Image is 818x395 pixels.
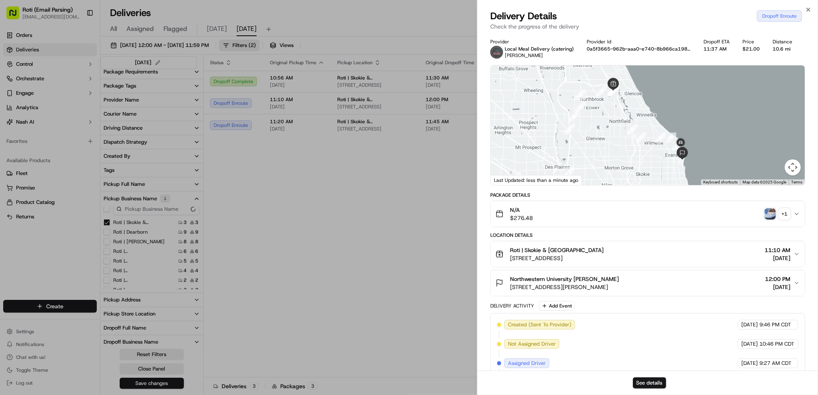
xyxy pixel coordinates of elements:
[490,192,805,198] div: Package Details
[539,301,575,311] button: Add Event
[765,208,776,220] img: photo_proof_of_pickup image
[741,360,758,367] span: [DATE]
[490,39,574,45] div: Provider
[703,179,738,185] button: Keyboard shortcuts
[508,360,546,367] span: Assigned Driver
[663,129,679,146] div: 21
[759,360,791,367] span: 9:27 AM CDT
[510,283,619,291] span: [STREET_ADDRESS][PERSON_NAME]
[633,129,650,146] div: 19
[743,46,760,52] div: $21.00
[779,208,790,220] div: + 1
[27,85,102,91] div: We're available if you need us!
[624,121,641,138] div: 18
[759,321,791,328] span: 9:46 PM CDT
[8,32,146,45] p: Welcome 👋
[493,175,519,185] a: Open this area in Google Maps (opens a new window)
[759,340,794,348] span: 10:46 PM CDT
[765,275,790,283] span: 12:00 PM
[773,46,792,52] div: 10.6 mi
[490,10,557,22] span: Delivery Details
[510,206,533,214] span: N/A
[493,175,519,185] img: Google
[5,113,65,128] a: 📗Knowledge Base
[491,175,582,185] div: Last Updated: less than a minute ago
[743,39,760,45] div: Price
[510,254,604,262] span: [STREET_ADDRESS]
[791,180,802,184] a: Terms (opens in new tab)
[704,46,730,52] div: 11:37 AM
[491,201,805,227] button: N/A$276.48photo_proof_of_pickup image+1
[491,270,805,296] button: Northwestern University [PERSON_NAME][STREET_ADDRESS][PERSON_NAME]12:00 PM[DATE]
[773,39,792,45] div: Distance
[490,303,534,309] div: Delivery Activity
[21,52,145,60] input: Got a question? Start typing here...
[785,159,801,175] button: Map camera controls
[566,108,583,125] div: 6
[765,283,790,291] span: [DATE]
[490,22,805,31] p: Check the progress of the delivery
[593,83,610,100] div: 9
[572,86,589,103] div: 8
[507,169,524,185] div: 1
[510,246,604,254] span: Roti | Skokie & [GEOGRAPHIC_DATA]
[8,77,22,91] img: 1736555255976-a54dd68f-1ca7-489b-9aae-adbdc363a1c4
[572,99,589,116] div: 7
[76,116,129,124] span: API Documentation
[765,208,790,220] button: photo_proof_of_pickup image+1
[743,180,786,184] span: Map data ©2025 Google
[57,136,97,142] a: Powered byPylon
[561,121,578,138] div: 5
[704,39,730,45] div: Dropoff ETA
[508,321,571,328] span: Created (Sent To Provider)
[741,340,758,348] span: [DATE]
[505,52,543,59] span: [PERSON_NAME]
[80,136,97,142] span: Pylon
[510,275,619,283] span: Northwestern University [PERSON_NAME]
[561,164,578,181] div: 4
[765,246,790,254] span: 11:10 AM
[765,254,790,262] span: [DATE]
[8,8,24,24] img: Nash
[68,117,74,124] div: 💻
[587,46,691,52] button: 0a5f3665-962b-aaa0-e740-8b966ca198d0
[652,129,669,146] div: 20
[633,377,666,389] button: See details
[505,46,574,52] p: Local Meal Delivery (catering)
[587,39,691,45] div: Provider Id
[490,46,503,59] img: lmd_logo.png
[508,340,556,348] span: Not Assigned Driver
[137,79,146,89] button: Start new chat
[490,232,805,238] div: Location Details
[65,113,132,128] a: 💻API Documentation
[8,117,14,124] div: 📗
[669,137,686,154] div: 22
[741,321,758,328] span: [DATE]
[27,77,132,85] div: Start new chat
[16,116,61,124] span: Knowledge Base
[491,241,805,267] button: Roti | Skokie & [GEOGRAPHIC_DATA][STREET_ADDRESS]11:10 AM[DATE]
[510,214,533,222] span: $276.48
